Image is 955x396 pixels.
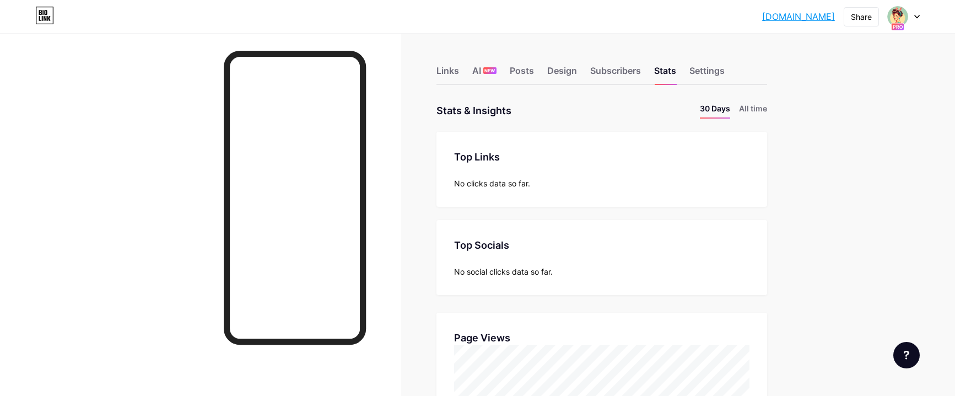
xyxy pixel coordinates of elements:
[689,64,725,84] div: Settings
[700,103,730,119] li: 30 Days
[454,266,749,277] div: No social clicks data so far.
[436,64,459,84] div: Links
[887,6,908,27] img: pinupaviator
[547,64,577,84] div: Design
[654,64,676,84] div: Stats
[454,330,749,345] div: Page Views
[739,103,767,119] li: All time
[762,10,835,23] a: [DOMAIN_NAME]
[851,11,872,23] div: Share
[484,67,495,74] span: NEW
[590,64,641,84] div: Subscribers
[454,238,749,253] div: Top Socials
[436,103,511,119] div: Stats & Insights
[454,149,749,164] div: Top Links
[454,178,749,189] div: No clicks data so far.
[510,64,534,84] div: Posts
[472,64,497,84] div: AI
